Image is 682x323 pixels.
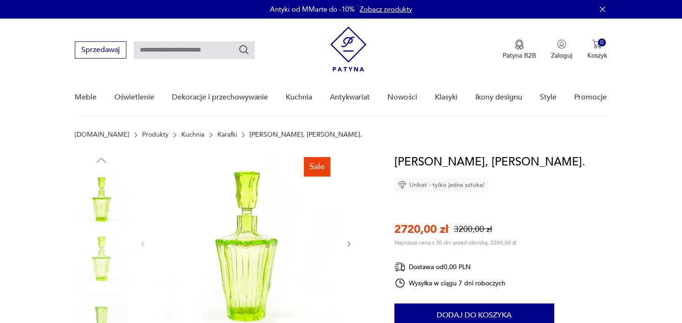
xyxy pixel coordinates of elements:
[387,79,417,115] a: Nowości
[114,79,154,115] a: Oświetlenie
[551,40,572,60] button: Zaloguj
[454,224,492,235] p: 3200,00 zł
[540,79,557,115] a: Style
[394,261,406,273] img: Ikona dostawy
[330,26,367,72] img: Patyna - sklep z meblami i dekoracjami vintage
[217,131,237,138] a: Karafki
[304,157,330,177] div: Sale
[75,231,128,284] img: Zdjęcie produktu Uranowa karafka, Huta Józefina.
[592,40,602,49] img: Ikona koszyka
[238,44,249,55] button: Szukaj
[394,239,516,246] p: Najniższa cena z 30 dni przed obniżką: 3200,00 zł
[394,153,585,171] h1: [PERSON_NAME], [PERSON_NAME].
[598,39,606,46] div: 0
[394,178,488,192] div: Unikat - tylko jedna sztuka!
[398,181,407,189] img: Ikona diamentu
[503,40,536,60] a: Ikona medaluPatyna B2B
[172,79,268,115] a: Dekoracje i przechowywanie
[557,40,566,49] img: Ikonka użytkownika
[75,79,97,115] a: Meble
[503,51,536,60] p: Patyna B2B
[330,79,370,115] a: Antykwariat
[75,172,128,225] img: Zdjęcie produktu Uranowa karafka, Huta Józefina.
[75,47,126,54] a: Sprzedawaj
[394,261,506,273] div: Dostawa od 0,00 PLN
[515,40,524,50] img: Ikona medalu
[475,79,522,115] a: Ikony designu
[270,5,355,14] p: Antyki od MMarte do -10%
[587,51,607,60] p: Koszyk
[75,131,129,138] a: [DOMAIN_NAME]
[503,40,536,60] button: Patyna B2B
[142,131,169,138] a: Produkty
[587,40,607,60] button: 0Koszyk
[181,131,204,138] a: Kuchnia
[394,277,506,289] div: Wysyłka w ciągu 7 dni roboczych
[435,79,458,115] a: Klasyki
[286,79,312,115] a: Kuchnia
[394,222,448,237] p: 2720,00 zł
[551,51,572,60] p: Zaloguj
[249,131,362,138] p: [PERSON_NAME], [PERSON_NAME].
[360,5,412,14] a: Zobacz produkty
[75,41,126,59] button: Sprzedawaj
[574,79,607,115] a: Promocje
